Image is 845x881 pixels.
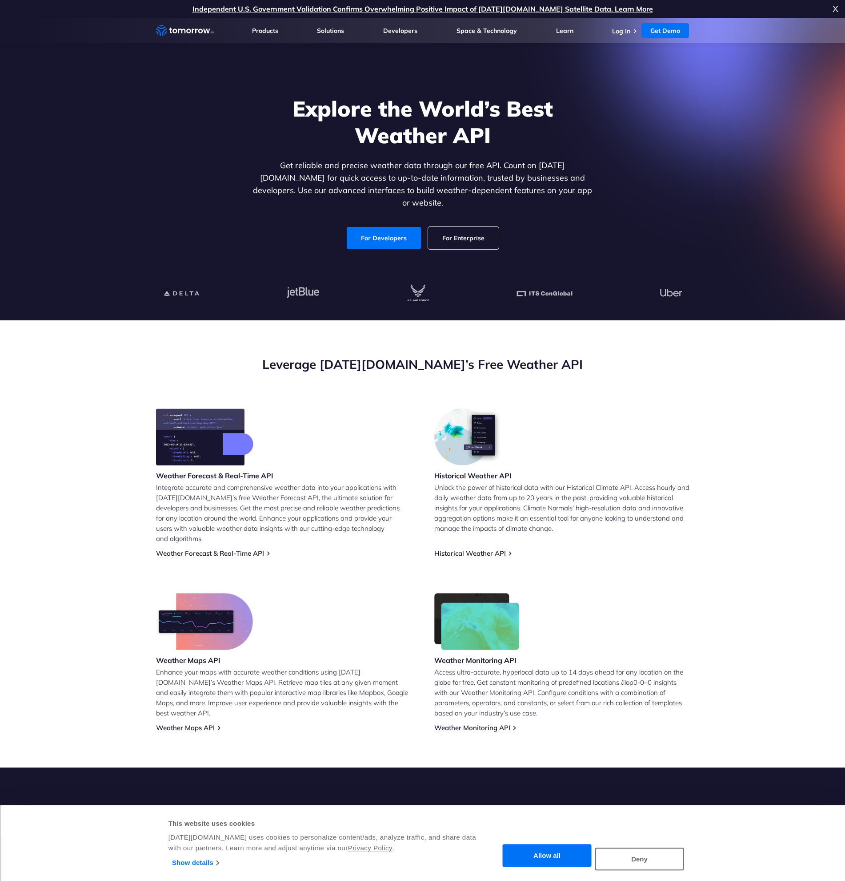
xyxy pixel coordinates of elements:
p: Get reliable and precise weather data through our free API. Count on [DATE][DOMAIN_NAME] for quic... [251,159,594,209]
a: Home link [156,24,214,37]
h3: Weather Monitoring API [434,655,520,665]
button: Java [610,803,629,818]
a: Get Demo [641,23,689,38]
a: Show details [172,856,219,869]
button: Deny [595,848,684,870]
button: Python [552,803,578,818]
h3: Weather Forecast & Real-Time API [156,471,273,481]
button: Allow all [503,845,592,867]
a: Learn [556,27,573,35]
h2: Leverage [DATE][DOMAIN_NAME]’s Free Weather API [156,356,689,373]
a: Historical Weather API [434,549,506,558]
a: Log In [612,27,630,35]
button: Shell [445,803,465,818]
a: Developers [383,27,417,35]
div: This website uses cookies [168,818,477,829]
a: Weather Maps API [156,723,215,732]
button: Go [640,803,654,818]
h3: Historical Weather API [434,471,512,481]
p: Unlock the power of historical data with our Historical Climate API. Access hourly and daily weat... [434,482,689,533]
a: For Developers [347,227,421,249]
button: Node [521,803,541,818]
a: Solutions [317,27,344,35]
h1: Explore the World’s Best Weather API [251,95,594,149]
button: R [589,803,599,818]
p: Integrate accurate and comprehensive weather data into your applications with [DATE][DOMAIN_NAME]... [156,482,411,544]
a: Independent U.S. Government Validation Confirms Overwhelming Positive Impact of [DATE][DOMAIN_NAM... [192,4,653,13]
p: Enhance your maps with accurate weather conditions using [DATE][DOMAIN_NAME]’s Weather Maps API. ... [156,667,411,718]
a: For Enterprise [428,227,499,249]
a: Weather Forecast & Real-Time API [156,549,264,558]
a: Products [252,27,278,35]
p: Access ultra-accurate, hyperlocal data up to 14 days ahead for any location on the globe for free... [434,667,689,718]
button: Javascript [476,803,510,818]
a: Privacy Policy [348,844,392,852]
h3: Weather Maps API [156,655,253,665]
div: [DATE][DOMAIN_NAME] uses cookies to personalize content/ads, analyze traffic, and share data with... [168,832,477,853]
a: Weather Monitoring API [434,723,510,732]
a: Space & Technology [457,27,517,35]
